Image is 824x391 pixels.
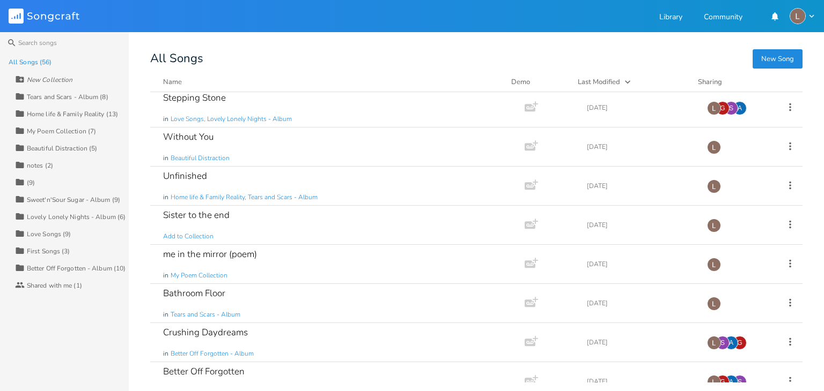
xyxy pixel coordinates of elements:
[9,59,51,65] div: All Songs (56)
[27,162,53,169] div: notes (2)
[659,13,682,22] a: Library
[707,101,721,115] img: Ellebug
[724,336,738,350] div: arianademill0826
[27,77,72,83] div: New Collection
[707,219,721,232] img: Ellebug
[163,349,168,358] span: in
[790,8,806,24] img: Ellebug
[27,179,35,186] div: (9)
[587,104,694,111] div: [DATE]
[163,310,168,319] span: in
[163,115,168,124] span: in
[716,336,730,350] div: starphoenix58
[163,328,248,337] div: Crushing Daydreams
[163,77,182,87] div: Name
[163,132,214,141] div: Without You
[698,77,762,87] div: Sharing
[724,101,738,115] div: starphoenix58
[511,77,565,87] div: Demo
[707,258,721,272] img: Ellebug
[27,248,70,254] div: First Songs (3)
[163,154,168,163] span: in
[163,171,207,181] div: Unfinished
[163,193,168,202] span: in
[733,101,747,115] div: arianademill0826
[707,375,721,389] img: Ellebug
[27,231,71,237] div: Love Songs (9)
[707,140,721,154] img: Ellebug
[707,297,721,311] img: Ellebug
[171,310,240,319] span: Tears and Scars - Album
[27,94,108,100] div: Tears and Scars - Album (8)
[27,282,82,289] div: Shared with me (1)
[707,336,721,350] img: Ellebug
[587,261,694,267] div: [DATE]
[27,214,126,220] div: Lovely Lonely Nights - Album (6)
[587,222,694,228] div: [DATE]
[163,250,257,259] div: me in the mirror (poem)
[716,101,730,115] div: goodbridgy
[171,271,227,280] span: My Poem Collection
[578,77,685,87] button: Last Modified
[163,271,168,280] span: in
[27,197,120,203] div: Sweet'n'Sour Sugar - Album (9)
[163,210,230,220] div: Sister to the end
[171,193,318,202] span: Home life & Family Reality, Tears and Scars - Album
[171,154,230,163] span: Beautiful Distraction
[716,375,730,389] div: goodbridgy
[27,128,96,134] div: My Poem Collection (7)
[171,115,292,124] span: Love Songs, Lovely Lonely Nights - Album
[587,300,694,306] div: [DATE]
[27,265,126,272] div: Better Off Forgotten - Album (10)
[578,77,620,87] div: Last Modified
[704,13,742,22] a: Community
[707,179,721,193] img: Ellebug
[163,367,245,376] div: Better Off Forgotten
[587,339,694,345] div: [DATE]
[27,145,98,152] div: Beautiful Distraction (5)
[163,77,498,87] button: Name
[753,49,803,69] button: New Song
[163,93,226,102] div: Stepping Stone
[587,378,694,385] div: [DATE]
[27,111,118,117] div: Home life & Family Reality (13)
[163,289,225,298] div: Bathroom Floor
[163,232,214,241] span: Add to Collection
[171,349,254,358] span: Better Off Forgotten - Album
[724,375,738,389] div: arianademill0826
[587,183,694,189] div: [DATE]
[150,54,803,64] div: All Songs
[733,336,747,350] div: goodbridgy
[733,375,747,389] div: starphoenix58
[587,144,694,150] div: [DATE]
